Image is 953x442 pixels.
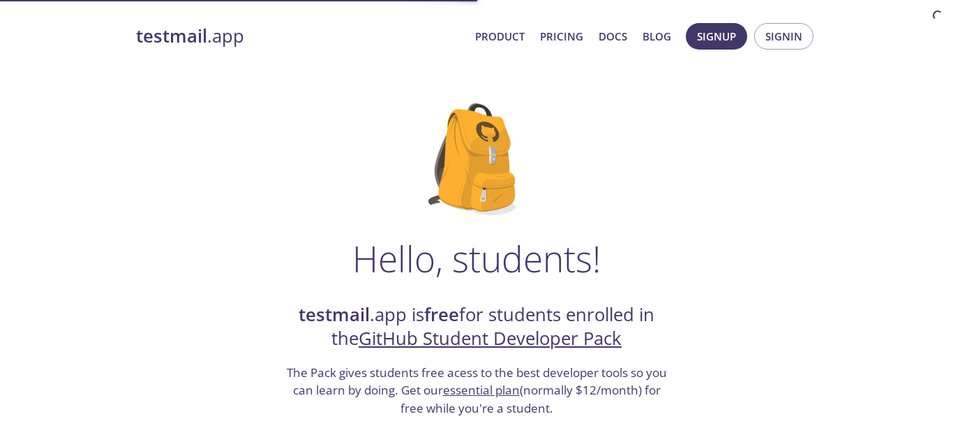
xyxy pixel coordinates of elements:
h3: The Pack gives students free acess to the best developer tools so you can learn by doing. Get our... [285,364,668,418]
a: essential plan [443,382,520,398]
h1: Hello, students! [352,237,601,279]
img: github-student-backpack.png [428,103,525,215]
a: testmail.app [136,24,464,48]
span: Signup [697,27,736,45]
a: Docs [599,27,627,45]
span: Signin [765,27,802,45]
strong: testmail [299,302,370,327]
h2: .app is for students enrolled in the [285,303,668,351]
a: Pricing [540,27,583,45]
a: Product [475,27,525,45]
a: GitHub Student Developer Pack [359,326,622,351]
button: Signin [754,23,813,50]
strong: free [424,302,459,327]
button: Signup [686,23,747,50]
strong: testmail [136,24,207,48]
a: Blog [643,27,671,45]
